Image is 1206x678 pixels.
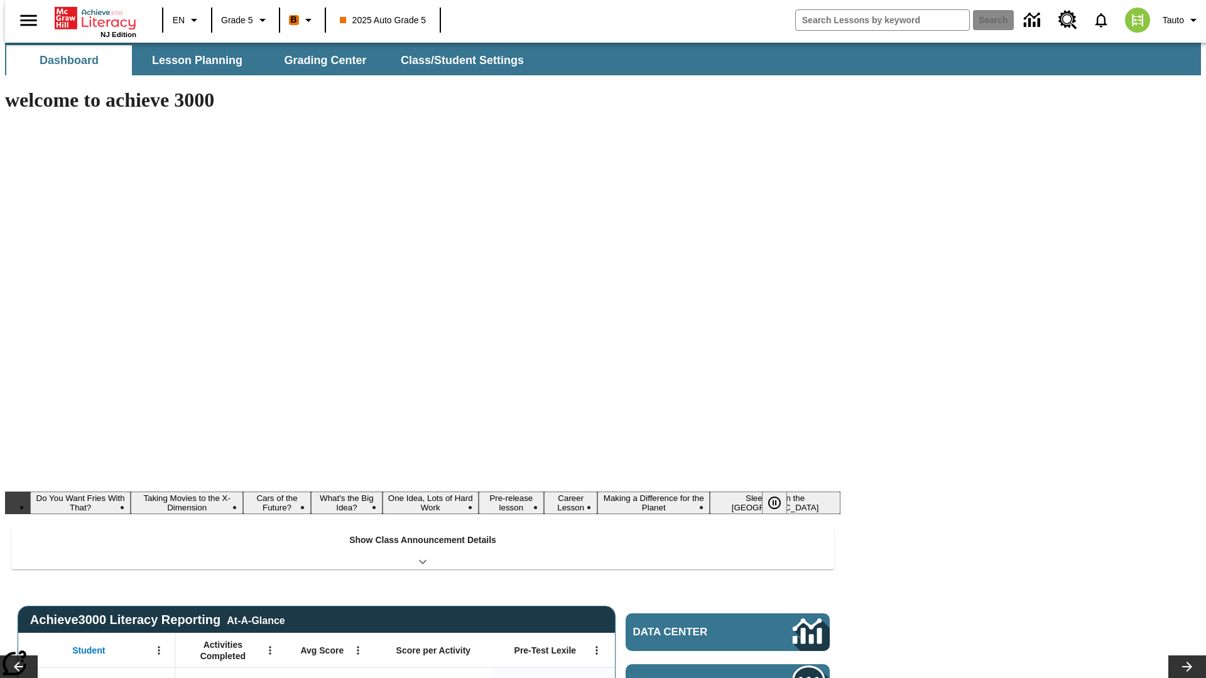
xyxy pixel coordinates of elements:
input: search field [796,10,969,30]
button: Slide 2 Taking Movies to the X-Dimension [131,492,243,514]
button: Slide 9 Sleepless in the Animal Kingdom [710,492,840,514]
span: Activities Completed [182,639,264,662]
button: Grade: Grade 5, Select a grade [216,9,275,31]
span: EN [173,14,185,27]
span: NJ Edition [100,31,136,38]
a: Data Center [1016,3,1051,38]
button: Slide 5 One Idea, Lots of Hard Work [383,492,479,514]
button: Open side menu [10,2,47,39]
div: SubNavbar [5,43,1201,75]
span: Score per Activity [396,645,471,656]
button: Class/Student Settings [391,45,534,75]
h1: welcome to achieve 3000 [5,89,840,112]
div: Show Class Announcement Details [11,526,834,569]
span: Avg Score [300,645,344,656]
button: Profile/Settings [1158,9,1206,31]
img: avatar image [1125,8,1150,33]
p: Show Class Announcement Details [349,534,496,547]
div: Home [55,4,136,38]
button: Lesson Planning [134,45,260,75]
button: Lesson carousel, Next [1168,655,1206,678]
a: Data Center [626,613,830,651]
div: Pause [762,492,800,514]
button: Boost Class color is orange. Change class color [284,9,321,31]
button: Slide 4 What's the Big Idea? [311,492,383,514]
button: Open Menu [587,641,606,660]
span: 2025 Auto Grade 5 [340,14,426,27]
span: Student [72,645,105,656]
span: Tauto [1163,14,1184,27]
button: Slide 8 Making a Difference for the Planet [597,492,710,514]
span: Achieve3000 Literacy Reporting [30,613,285,627]
a: Resource Center, Will open in new tab [1051,3,1085,37]
a: Home [55,6,136,31]
button: Slide 7 Career Lesson [544,492,597,514]
button: Select a new avatar [1117,4,1158,36]
button: Grading Center [263,45,388,75]
div: SubNavbar [5,45,535,75]
span: Grade 5 [221,14,253,27]
button: Slide 6 Pre-release lesson [479,492,545,514]
div: At-A-Glance [227,613,285,627]
button: Slide 3 Cars of the Future? [243,492,311,514]
button: Slide 1 Do You Want Fries With That? [30,492,131,514]
a: Notifications [1085,4,1117,36]
button: Pause [762,492,787,514]
button: Language: EN, Select a language [167,9,207,31]
span: B [291,12,297,28]
button: Open Menu [349,641,367,660]
button: Dashboard [6,45,132,75]
button: Open Menu [261,641,280,660]
button: Open Menu [149,641,168,660]
span: Pre-Test Lexile [514,645,577,656]
span: Data Center [633,626,751,638]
